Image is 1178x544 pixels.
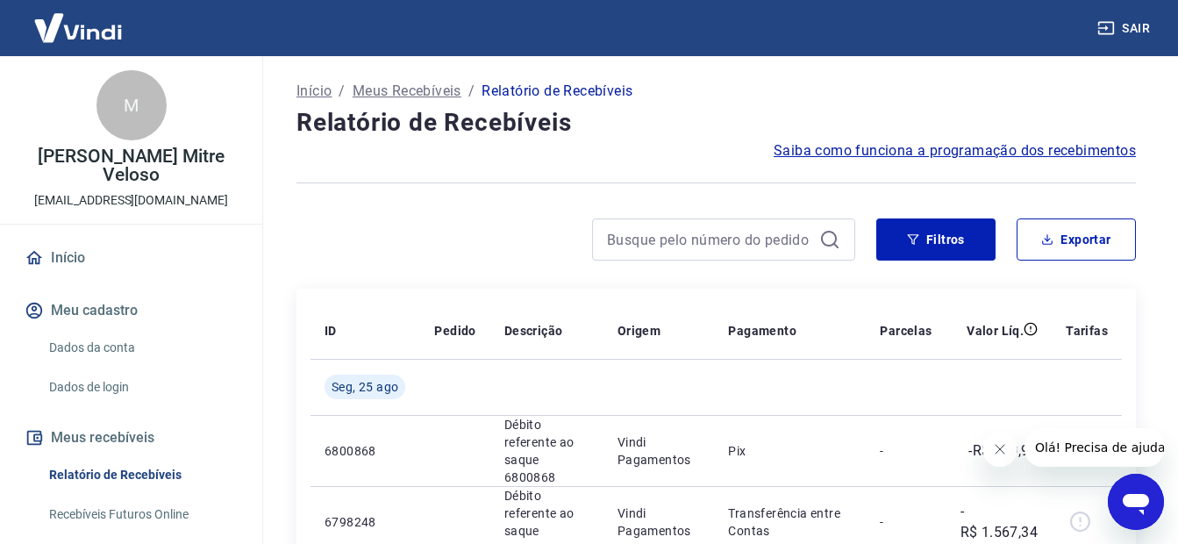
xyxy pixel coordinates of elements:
[325,322,337,340] p: ID
[21,239,241,277] a: Início
[504,322,563,340] p: Descrição
[434,322,475,340] p: Pedido
[296,105,1136,140] h4: Relatório de Recebíveis
[1108,474,1164,530] iframe: Botão para abrir a janela de mensagens
[967,322,1024,340] p: Valor Líq.
[728,442,852,460] p: Pix
[1094,12,1157,45] button: Sair
[618,322,660,340] p: Origem
[774,140,1136,161] a: Saiba como funciona a programação dos recebimentos
[482,81,632,102] p: Relatório de Recebíveis
[468,81,475,102] p: /
[880,513,932,531] p: -
[880,442,932,460] p: -
[618,505,701,540] p: Vindi Pagamentos
[618,433,701,469] p: Vindi Pagamentos
[728,505,852,540] p: Transferência entre Contas
[339,81,345,102] p: /
[296,81,332,102] a: Início
[325,442,406,460] p: 6800868
[42,457,241,493] a: Relatório de Recebíveis
[982,432,1017,467] iframe: Fechar mensagem
[880,322,932,340] p: Parcelas
[960,501,1039,543] p: -R$ 1.567,34
[96,70,167,140] div: M
[34,191,228,210] p: [EMAIL_ADDRESS][DOMAIN_NAME]
[1017,218,1136,261] button: Exportar
[42,369,241,405] a: Dados de login
[876,218,996,261] button: Filtros
[325,513,406,531] p: 6798248
[1025,428,1164,467] iframe: Mensagem da empresa
[42,330,241,366] a: Dados da conta
[21,291,241,330] button: Meu cadastro
[607,226,812,253] input: Busque pelo número do pedido
[728,322,796,340] p: Pagamento
[332,378,398,396] span: Seg, 25 ago
[14,147,248,184] p: [PERSON_NAME] Mitre Veloso
[21,419,241,457] button: Meus recebíveis
[353,81,461,102] a: Meus Recebíveis
[1066,322,1108,340] p: Tarifas
[504,416,589,486] p: Débito referente ao saque 6800868
[11,12,147,26] span: Olá! Precisa de ajuda?
[21,1,135,54] img: Vindi
[968,440,1038,462] p: -R$ 189,98
[42,497,241,533] a: Recebíveis Futuros Online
